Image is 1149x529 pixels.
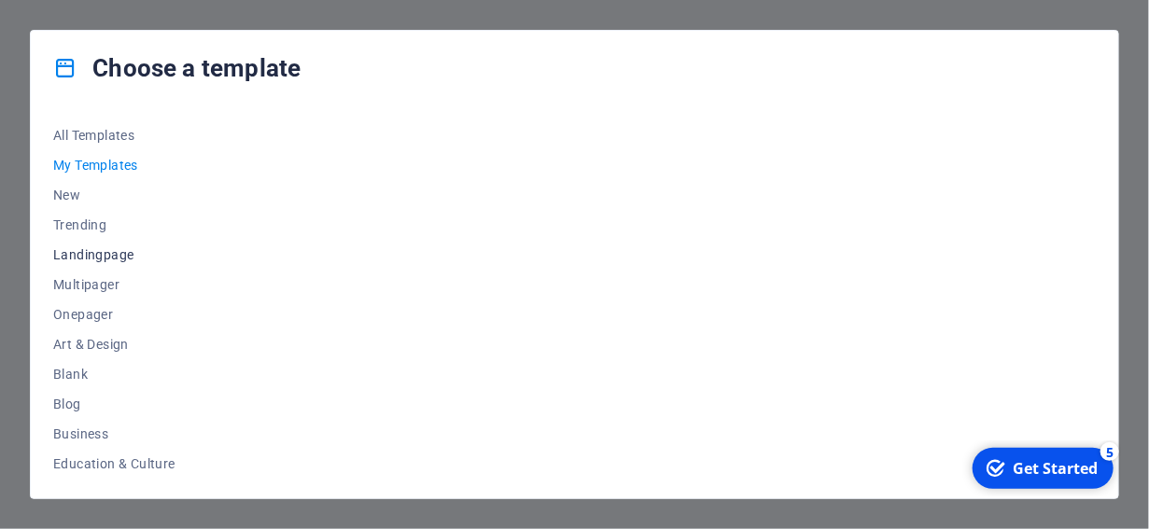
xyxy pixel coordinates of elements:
[53,426,175,441] span: Business
[53,329,175,359] button: Art & Design
[53,449,175,479] button: Education & Culture
[53,240,175,270] button: Landingpage
[50,18,135,38] div: Get Started
[53,210,175,240] button: Trending
[53,389,175,419] button: Blog
[10,7,151,49] div: Get Started 5 items remaining, 0% complete
[53,367,175,382] span: Blank
[53,299,175,329] button: Onepager
[53,120,175,150] button: All Templates
[53,270,175,299] button: Multipager
[53,397,175,411] span: Blog
[53,180,175,210] button: New
[138,2,157,21] div: 5
[53,158,175,173] span: My Templates
[53,53,301,83] h4: Choose a template
[53,277,175,292] span: Multipager
[53,337,175,352] span: Art & Design
[53,307,175,322] span: Onepager
[53,247,175,262] span: Landingpage
[53,456,175,471] span: Education & Culture
[53,188,175,202] span: New
[53,217,175,232] span: Trending
[53,128,175,143] span: All Templates
[53,359,175,389] button: Blank
[53,419,175,449] button: Business
[53,150,175,180] button: My Templates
